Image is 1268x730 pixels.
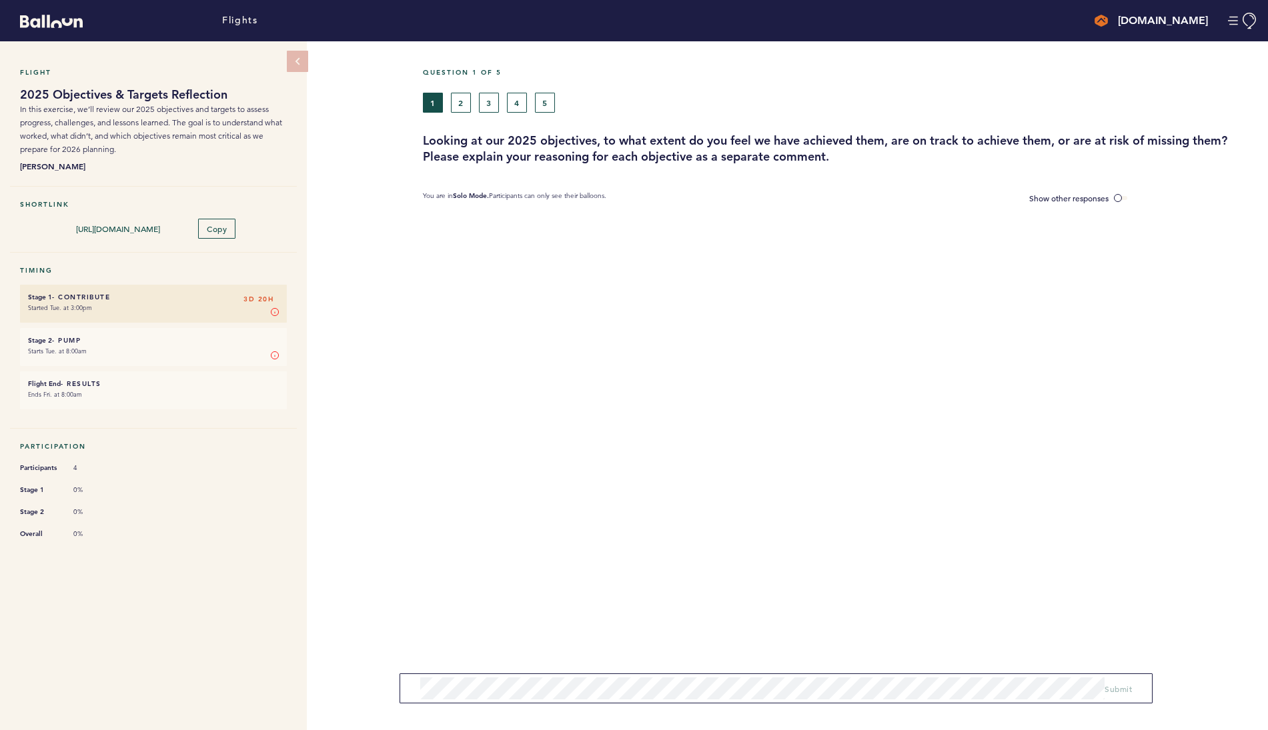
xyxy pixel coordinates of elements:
button: Copy [198,219,235,239]
b: [PERSON_NAME] [20,159,287,173]
span: 0% [73,485,113,495]
span: Participants [20,461,60,475]
span: Stage 2 [20,505,60,519]
span: Submit [1105,683,1132,694]
h5: Flight [20,68,287,77]
h6: - Contribute [28,293,279,301]
span: Copy [207,223,227,234]
h5: Participation [20,442,287,451]
h5: Question 1 of 5 [423,68,1258,77]
h3: Looking at our 2025 objectives, to what extent do you feel we have achieved them, are on track to... [423,133,1258,165]
h5: Shortlink [20,200,287,209]
button: Manage Account [1228,13,1258,29]
small: Flight End [28,379,61,388]
span: 4 [73,463,113,473]
button: 1 [423,93,443,113]
time: Starts Tue. at 8:00am [28,347,87,355]
svg: Balloon [20,15,83,28]
h4: [DOMAIN_NAME] [1118,13,1208,29]
button: 3 [479,93,499,113]
small: Stage 1 [28,293,52,301]
b: Solo Mode. [453,191,489,200]
button: 2 [451,93,471,113]
p: You are in Participants can only see their balloons. [423,191,606,205]
time: Started Tue. at 3:00pm [28,303,92,312]
small: Stage 2 [28,336,52,345]
span: Overall [20,527,60,541]
button: Submit [1105,682,1132,695]
span: Stage 1 [20,483,60,497]
h6: - Results [28,379,279,388]
h6: - Pump [28,336,279,345]
span: 3D 20H [243,293,273,306]
span: 0% [73,507,113,517]
time: Ends Fri. at 8:00am [28,390,82,399]
a: Flights [222,13,257,28]
h5: Timing [20,266,287,275]
button: 4 [507,93,527,113]
a: Balloon [10,13,83,27]
button: 5 [535,93,555,113]
h1: 2025 Objectives & Targets Reflection [20,87,287,103]
span: In this exercise, we’ll review our 2025 objectives and targets to assess progress, challenges, an... [20,104,282,154]
span: Show other responses [1029,193,1109,203]
span: 0% [73,529,113,539]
